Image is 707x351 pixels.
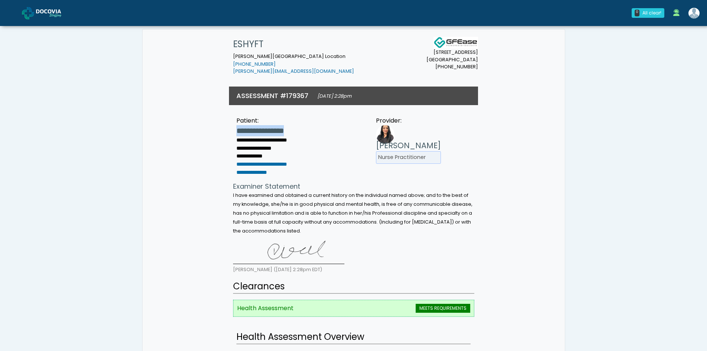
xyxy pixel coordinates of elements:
[376,125,395,144] img: Provider image
[376,140,441,151] h3: [PERSON_NAME]
[233,53,354,75] small: [PERSON_NAME][GEOGRAPHIC_DATA] Location
[233,280,474,294] h2: Clearances
[233,192,472,234] small: I have examined and obtained a current history on the individual named above; and to the best of ...
[688,8,700,19] img: Shakerra Crippen
[236,91,308,100] h3: ASSESSMENT #179367
[233,238,344,264] img: ddhbmAAAAAZJREFUAwBZe2o6Ad32aAAAAABJRU5ErkJggg==
[426,49,478,70] small: [STREET_ADDRESS] [GEOGRAPHIC_DATA] [PHONE_NUMBER]
[627,5,669,21] a: 0 All clear!
[6,3,28,25] button: Open LiveChat chat widget
[376,116,441,125] div: Provider:
[233,300,474,317] li: Health Assessment
[416,304,470,313] span: MEETS REQUIREMENTS
[22,7,34,19] img: Docovia
[233,266,322,273] small: [PERSON_NAME] ([DATE] 2:28pm EDT)
[635,10,639,16] div: 0
[22,1,73,25] a: Docovia
[236,116,307,125] div: Patient:
[233,37,354,52] h1: ESHYFT
[233,61,276,67] a: [PHONE_NUMBER]
[376,151,441,164] li: Nurse Practitioner
[642,10,661,16] div: All clear!
[317,93,351,99] small: [DATE] 2:28pm
[236,330,471,344] h2: Health Assessment Overview
[36,9,73,17] img: Docovia
[233,182,474,191] h4: Examiner Statement
[233,68,354,74] a: [PERSON_NAME][EMAIL_ADDRESS][DOMAIN_NAME]
[433,37,478,49] img: Docovia Staffing Logo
